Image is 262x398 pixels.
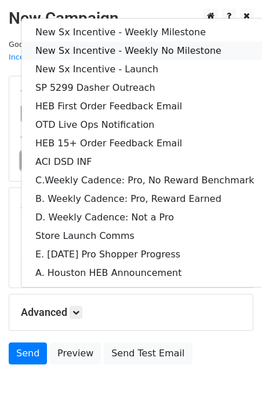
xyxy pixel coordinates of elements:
small: Google Sheet: [9,40,140,62]
a: Send [9,342,47,364]
a: Preview [50,342,101,364]
a: Send Test Email [104,342,192,364]
h2: New Campaign [9,9,253,28]
iframe: Chat Widget [204,342,262,398]
h5: Advanced [21,306,241,319]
